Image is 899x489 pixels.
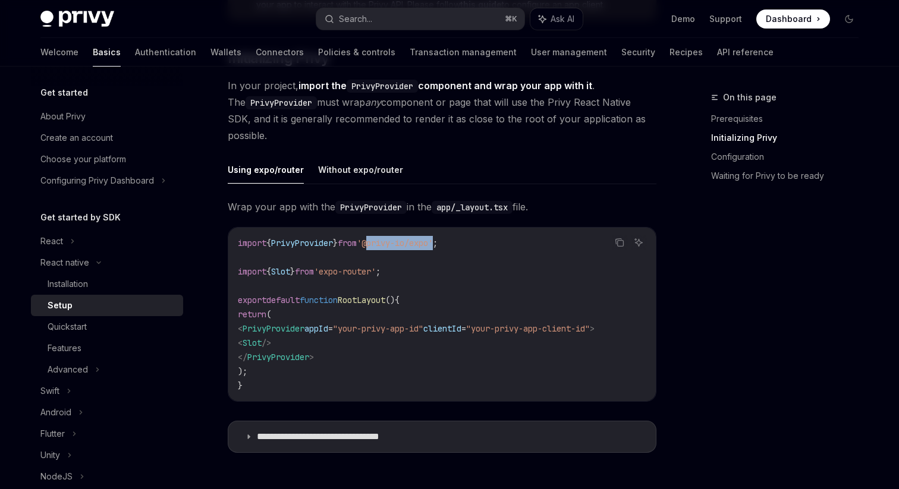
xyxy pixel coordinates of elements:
[338,295,385,305] span: RootLayout
[256,38,304,67] a: Connectors
[357,238,433,248] span: '@privy-io/expo'
[40,131,113,145] div: Create an account
[228,77,656,144] span: In your project, . The must wrap component or page that will use the Privy React Native SDK, and ...
[238,238,266,248] span: import
[238,380,243,391] span: }
[93,38,121,67] a: Basics
[304,323,328,334] span: appId
[335,201,407,214] code: PrivyProvider
[766,13,812,25] span: Dashboard
[840,10,859,29] button: Toggle dark mode
[40,152,126,166] div: Choose your platform
[40,109,86,124] div: About Privy
[40,38,78,67] a: Welcome
[238,309,266,320] span: return
[717,38,774,67] a: API reference
[300,295,338,305] span: function
[466,323,590,334] span: "your-privy-app-client-id"
[243,337,262,348] span: Slot
[48,362,88,377] div: Advanced
[711,166,868,185] a: Waiting for Privy to be ready
[309,352,314,362] span: >
[48,277,88,291] div: Installation
[333,323,423,334] span: "your-privy-app-id"
[590,323,595,334] span: >
[756,10,830,29] a: Dashboard
[40,173,154,188] div: Configuring Privy Dashboard
[709,13,742,25] a: Support
[423,323,461,334] span: clientId
[365,96,381,108] em: any
[243,323,304,334] span: PrivyProvider
[266,295,300,305] span: default
[669,38,703,67] a: Recipes
[31,149,183,170] a: Choose your platform
[31,127,183,149] a: Create an account
[339,12,372,26] div: Search...
[31,106,183,127] a: About Privy
[238,323,243,334] span: <
[376,266,381,277] span: ;
[48,298,73,313] div: Setup
[505,14,517,24] span: ⌘ K
[333,238,338,248] span: }
[711,128,868,147] a: Initializing Privy
[40,448,60,462] div: Unity
[40,210,121,225] h5: Get started by SDK
[347,80,418,93] code: PrivyProvider
[314,266,376,277] span: 'expo-router'
[40,384,59,398] div: Swift
[31,337,183,359] a: Features
[40,11,114,27] img: dark logo
[40,255,89,270] div: React native
[711,147,868,166] a: Configuration
[432,201,513,214] code: app/_layout.tsx
[316,8,524,30] button: Search...⌘K
[40,405,71,419] div: Android
[631,235,646,250] button: Ask AI
[338,238,357,248] span: from
[40,427,65,441] div: Flutter
[461,323,466,334] span: =
[40,469,73,484] div: NodeJS
[271,238,333,248] span: PrivyProvider
[612,235,627,250] button: Copy the contents from the code block
[531,38,607,67] a: User management
[271,266,290,277] span: Slot
[530,8,583,30] button: Ask AI
[238,295,266,305] span: export
[246,96,317,109] code: PrivyProvider
[318,38,395,67] a: Policies & controls
[328,323,333,334] span: =
[135,38,196,67] a: Authentication
[433,238,438,248] span: ;
[395,295,400,305] span: {
[48,320,87,334] div: Quickstart
[228,198,656,215] span: Wrap your app with the in the file.
[238,352,247,362] span: </
[266,238,271,248] span: {
[318,156,403,184] button: Without expo/router
[266,309,271,320] span: (
[295,266,314,277] span: from
[238,266,266,277] span: import
[228,156,304,184] button: Using expo/router
[31,316,183,337] a: Quickstart
[40,234,63,248] div: React
[290,266,295,277] span: }
[210,38,241,67] a: Wallets
[385,295,395,305] span: ()
[48,341,81,355] div: Features
[551,13,574,25] span: Ask AI
[410,38,517,67] a: Transaction management
[711,109,868,128] a: Prerequisites
[238,366,247,377] span: );
[247,352,309,362] span: PrivyProvider
[621,38,655,67] a: Security
[266,266,271,277] span: {
[298,80,592,92] strong: import the component and wrap your app with it
[238,337,243,348] span: <
[40,86,88,100] h5: Get started
[671,13,695,25] a: Demo
[31,273,183,295] a: Installation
